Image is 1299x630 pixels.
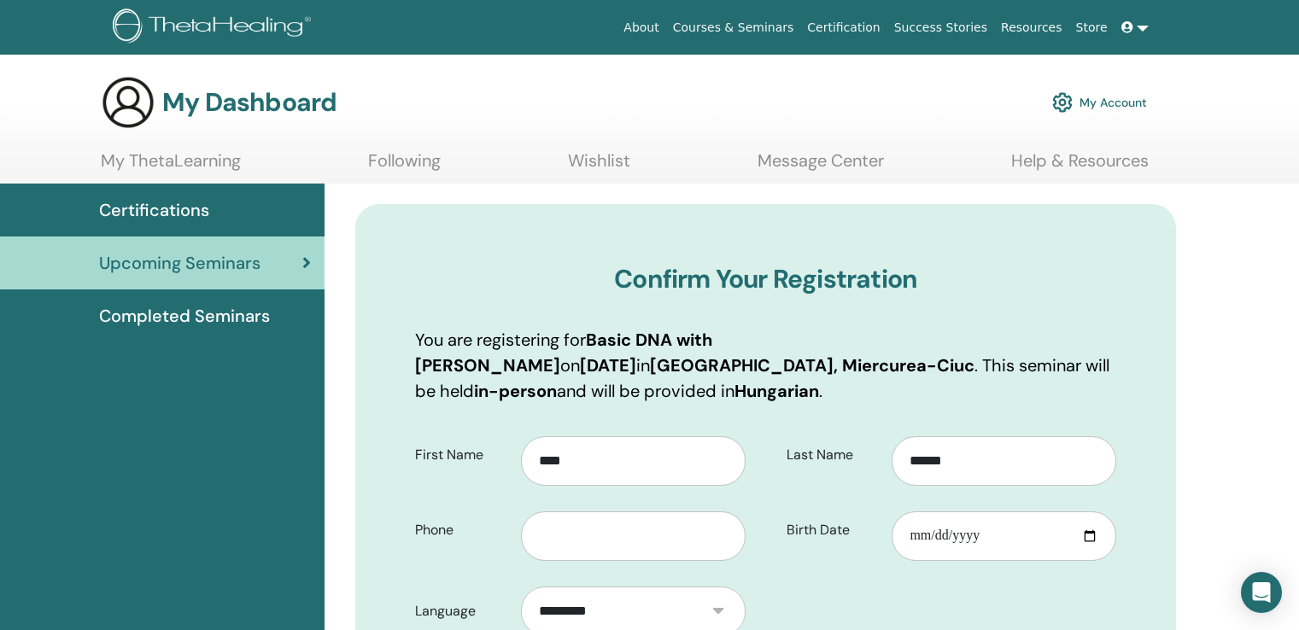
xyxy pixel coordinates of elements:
span: Certifications [99,197,209,223]
h3: My Dashboard [162,87,336,118]
h3: Confirm Your Registration [415,264,1116,295]
a: Wishlist [568,150,630,184]
b: Hungarian [734,380,819,402]
span: Upcoming Seminars [99,250,260,276]
a: Resources [994,12,1069,44]
label: Last Name [774,439,892,471]
label: Birth Date [774,514,892,546]
a: Following [368,150,441,184]
img: logo.png [113,9,317,47]
img: generic-user-icon.jpg [101,75,155,130]
label: Phone [402,514,521,546]
p: You are registering for on in . This seminar will be held and will be provided in . [415,327,1116,404]
b: [DATE] [580,354,636,376]
a: Help & Resources [1011,150,1149,184]
a: Store [1069,12,1115,44]
label: First Name [402,439,521,471]
b: in-person [474,380,557,402]
a: My ThetaLearning [101,150,241,184]
a: Message Center [758,150,884,184]
a: My Account [1052,84,1147,121]
a: Courses & Seminars [666,12,801,44]
div: Open Intercom Messenger [1241,572,1282,613]
b: [GEOGRAPHIC_DATA], Miercurea-Ciuc [650,354,974,376]
a: About [617,12,665,44]
span: Completed Seminars [99,303,270,329]
img: cog.svg [1052,88,1073,117]
a: Certification [800,12,886,44]
label: Language [402,595,521,627]
a: Success Stories [887,12,994,44]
